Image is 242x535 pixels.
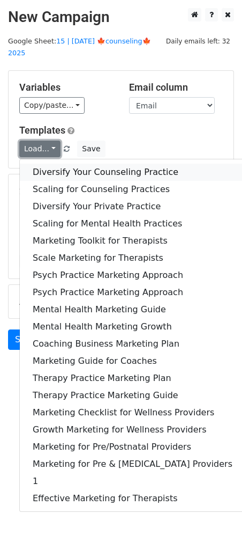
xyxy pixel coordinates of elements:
a: Daily emails left: 32 [162,37,234,45]
iframe: Chat Widget [188,483,242,535]
a: Templates [19,124,65,136]
h5: Variables [19,82,113,93]
button: Save [77,141,105,157]
a: Load... [19,141,61,157]
h2: New Campaign [8,8,234,26]
small: Google Sheet: [8,37,151,57]
a: Copy/paste... [19,97,85,114]
h5: Email column [129,82,223,93]
span: Daily emails left: 32 [162,35,234,47]
a: 15 | [DATE] 🍁counseling🍁 2025 [8,37,151,57]
a: Send [8,329,43,350]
